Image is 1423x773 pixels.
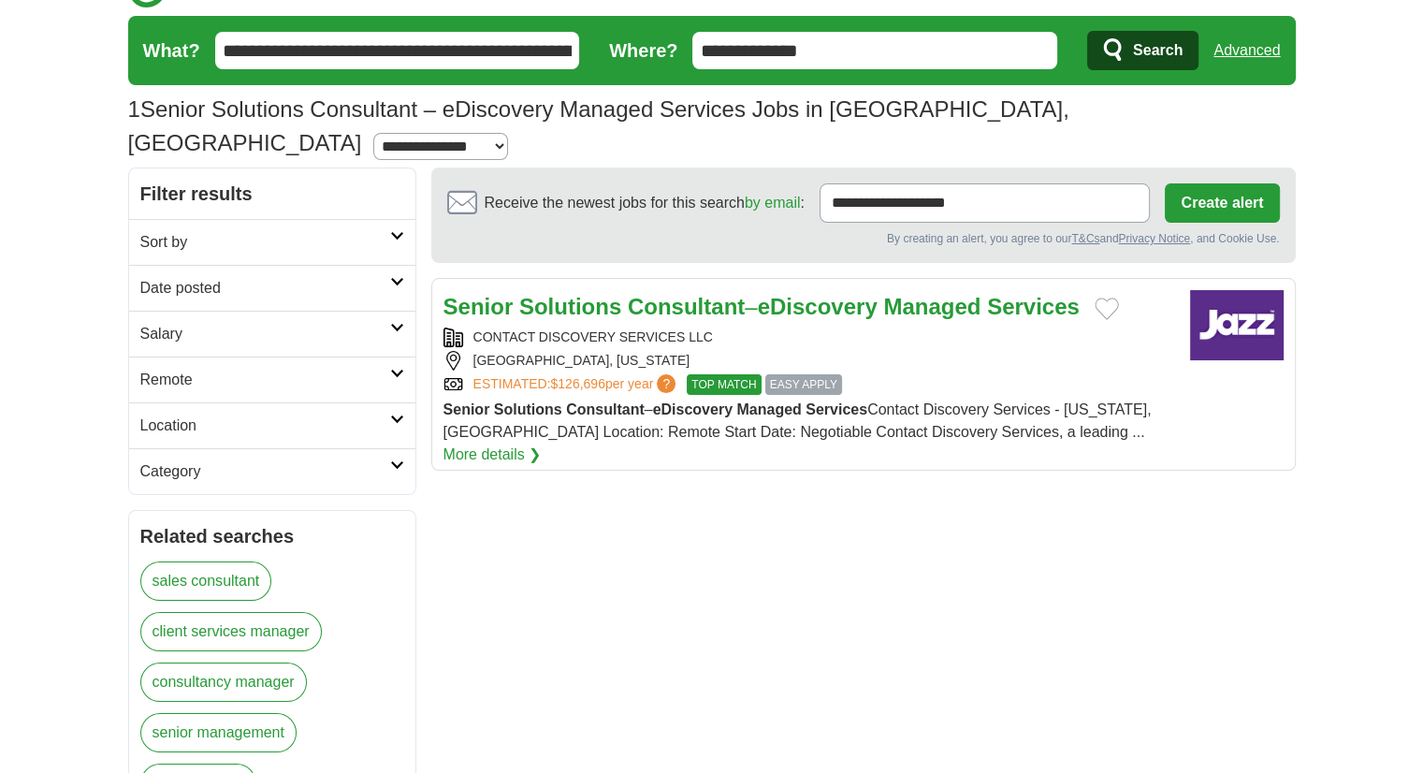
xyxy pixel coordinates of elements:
[140,415,390,437] h2: Location
[736,401,801,417] strong: Managed
[1133,32,1183,69] span: Search
[128,93,140,126] span: 1
[758,294,878,319] strong: eDiscovery
[609,36,677,65] label: Where?
[140,231,390,254] h2: Sort by
[1095,298,1119,320] button: Add to favorite jobs
[806,401,867,417] strong: Services
[883,294,980,319] strong: Managed
[519,294,621,319] strong: Solutions
[765,374,842,395] span: EASY APPLY
[687,374,761,395] span: TOP MATCH
[1118,232,1190,245] a: Privacy Notice
[1071,232,1099,245] a: T&Cs
[443,351,1175,371] div: [GEOGRAPHIC_DATA], [US_STATE]
[140,369,390,391] h2: Remote
[128,96,1069,155] h1: Senior Solutions Consultant – eDiscovery Managed Services Jobs in [GEOGRAPHIC_DATA], [GEOGRAPHIC_...
[1213,32,1280,69] a: Advanced
[987,294,1080,319] strong: Services
[566,401,645,417] strong: Consultant
[494,401,562,417] strong: Solutions
[129,168,415,219] h2: Filter results
[1190,290,1284,360] img: Company logo
[473,374,680,395] a: ESTIMATED:$126,696per year?
[140,277,390,299] h2: Date posted
[140,460,390,483] h2: Category
[485,192,805,214] span: Receive the newest jobs for this search :
[129,311,415,357] a: Salary
[140,713,297,752] a: senior management
[129,219,415,265] a: Sort by
[1087,31,1198,70] button: Search
[129,402,415,448] a: Location
[657,374,675,393] span: ?
[653,401,733,417] strong: eDiscovery
[628,294,745,319] strong: Consultant
[443,444,542,466] a: More details ❯
[443,401,490,417] strong: Senior
[443,294,514,319] strong: Senior
[550,376,604,391] span: $126,696
[443,328,1175,347] div: CONTACT DISCOVERY SERVICES LLC
[140,323,390,345] h2: Salary
[129,357,415,402] a: Remote
[140,663,307,702] a: consultancy manager
[443,401,1152,440] span: – Contact Discovery Services - [US_STATE], [GEOGRAPHIC_DATA] Location: Remote Start Date: Negotia...
[140,612,322,651] a: client services manager
[143,36,200,65] label: What?
[129,265,415,311] a: Date posted
[443,294,1080,319] a: Senior Solutions Consultant–eDiscovery Managed Services
[129,448,415,494] a: Category
[140,522,404,550] h2: Related searches
[140,562,272,601] a: sales consultant
[1165,183,1279,223] button: Create alert
[745,195,801,211] a: by email
[447,230,1280,247] div: By creating an alert, you agree to our and , and Cookie Use.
